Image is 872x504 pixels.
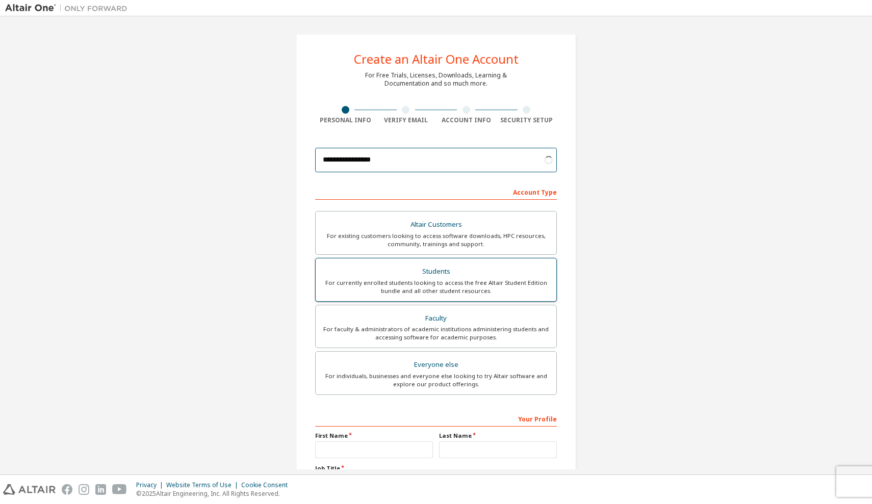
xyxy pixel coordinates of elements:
div: Account Type [315,183,557,200]
div: For currently enrolled students looking to access the free Altair Student Edition bundle and all ... [322,279,550,295]
div: Your Profile [315,410,557,427]
div: For faculty & administrators of academic institutions administering students and accessing softwa... [322,325,550,341]
img: facebook.svg [62,484,72,495]
img: Altair One [5,3,133,13]
div: Everyone else [322,358,550,372]
div: Create an Altair One Account [354,53,519,65]
label: First Name [315,432,433,440]
div: Faculty [322,311,550,326]
div: Verify Email [376,116,437,124]
div: Website Terms of Use [166,481,241,489]
p: © 2025 Altair Engineering, Inc. All Rights Reserved. [136,489,294,498]
div: For existing customers looking to access software downloads, HPC resources, community, trainings ... [322,232,550,248]
div: Personal Info [315,116,376,124]
label: Job Title [315,464,557,472]
img: altair_logo.svg [3,484,56,495]
img: youtube.svg [112,484,127,495]
div: Students [322,264,550,279]
img: instagram.svg [79,484,89,495]
div: Account Info [436,116,497,124]
div: Security Setup [497,116,557,124]
div: Privacy [136,481,166,489]
img: linkedin.svg [95,484,106,495]
div: For Free Trials, Licenses, Downloads, Learning & Documentation and so much more. [365,71,507,88]
div: Cookie Consent [241,481,294,489]
div: Altair Customers [322,218,550,232]
label: Last Name [439,432,557,440]
div: For individuals, businesses and everyone else looking to try Altair software and explore our prod... [322,372,550,388]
